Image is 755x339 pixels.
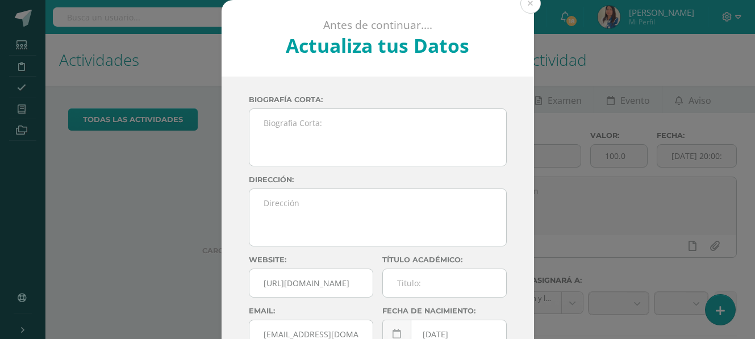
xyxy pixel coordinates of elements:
[382,256,507,264] label: Título académico:
[252,32,503,58] h2: Actualiza tus Datos
[382,307,507,315] label: Fecha de nacimiento:
[249,175,507,184] label: Dirección:
[249,95,507,104] label: Biografía corta:
[249,307,373,315] label: Email:
[383,269,506,297] input: Titulo:
[252,18,503,32] p: Antes de continuar....
[249,256,373,264] label: Website:
[249,269,373,297] input: Sitio Web:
